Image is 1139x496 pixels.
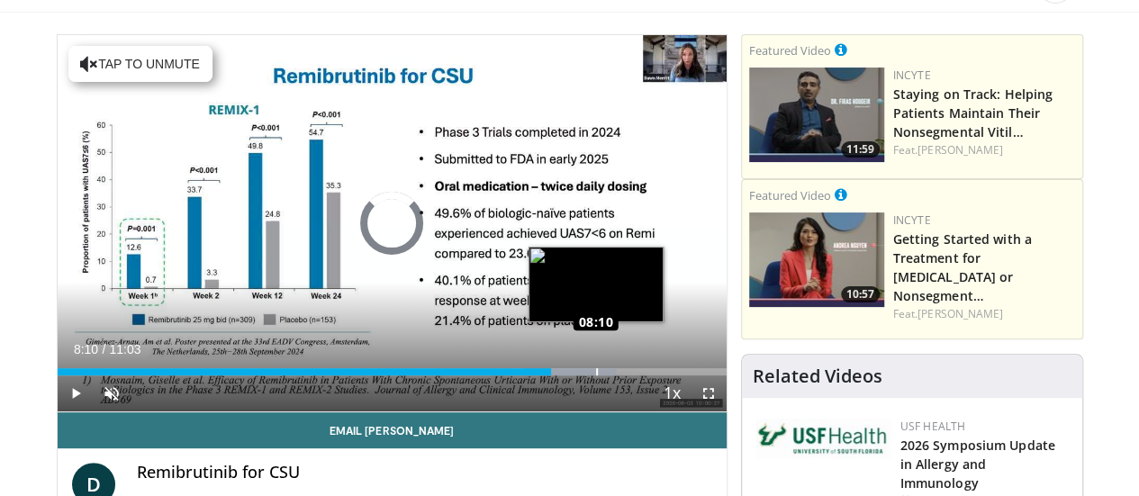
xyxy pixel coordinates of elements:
img: 6ba8804a-8538-4002-95e7-a8f8012d4a11.png.150x105_q85_autocrop_double_scale_upscale_version-0.2.jpg [756,419,891,458]
a: 2026 Symposium Update in Allergy and Immunology [900,437,1055,491]
button: Fullscreen [691,375,727,411]
img: image.jpeg [529,247,664,322]
a: Incyte [893,212,931,228]
h4: Remibrutinib for CSU [137,463,712,482]
a: Incyte [893,68,931,83]
div: Progress Bar [58,368,727,375]
span: / [103,342,106,356]
span: 11:03 [109,342,140,356]
a: Email [PERSON_NAME] [58,412,727,448]
button: Tap to unmute [68,46,212,82]
span: 11:59 [841,141,880,158]
span: 10:57 [841,286,880,302]
a: [PERSON_NAME] [918,306,1003,321]
img: fe0751a3-754b-4fa7-bfe3-852521745b57.png.150x105_q85_crop-smart_upscale.jpg [749,68,884,162]
h4: Related Videos [753,365,882,387]
img: e02a99de-beb8-4d69-a8cb-018b1ffb8f0c.png.150x105_q85_crop-smart_upscale.jpg [749,212,884,307]
span: 8:10 [74,342,98,356]
a: 11:59 [749,68,884,162]
video-js: Video Player [58,35,727,412]
small: Featured Video [749,42,831,59]
small: Featured Video [749,187,831,203]
a: Getting Started with a Treatment for [MEDICAL_DATA] or Nonsegment… [893,230,1032,304]
a: USF Health [900,419,966,434]
button: Play [58,375,94,411]
div: Feat. [893,142,1075,158]
button: Playback Rate [655,375,691,411]
a: [PERSON_NAME] [918,142,1003,158]
button: Unmute [94,375,130,411]
div: Feat. [893,306,1075,322]
a: Staying on Track: Helping Patients Maintain Their Nonsegmental Vitil… [893,86,1053,140]
a: 10:57 [749,212,884,307]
